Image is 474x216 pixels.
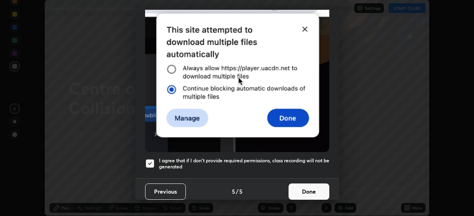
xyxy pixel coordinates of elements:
button: Previous [145,183,186,200]
h5: I agree that if I don't provide required permissions, class recording will not be generated [159,157,329,170]
button: Done [289,183,329,200]
h4: / [236,187,238,196]
h4: 5 [239,187,243,196]
h4: 5 [232,187,235,196]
